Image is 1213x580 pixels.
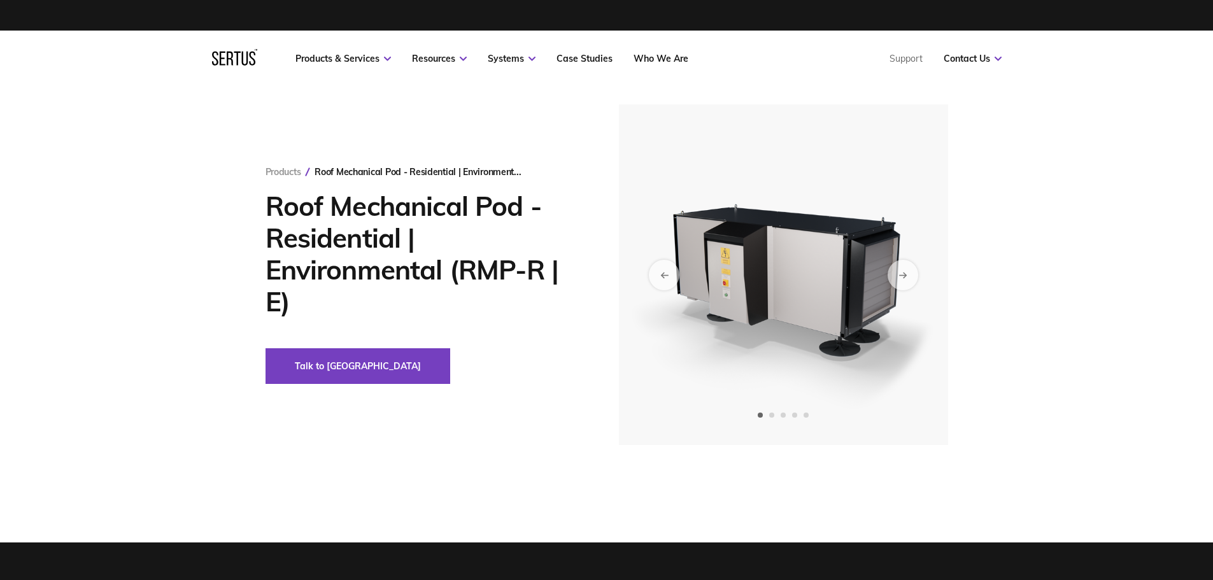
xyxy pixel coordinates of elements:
a: Products & Services [295,53,391,64]
h1: Roof Mechanical Pod - Residential | Environmental (RMP-R | E) [266,190,581,318]
a: Who We Are [634,53,688,64]
a: Contact Us [944,53,1002,64]
div: Previous slide [649,260,679,290]
span: Go to slide 4 [792,413,797,418]
a: Systems [488,53,536,64]
button: Talk to [GEOGRAPHIC_DATA] [266,348,450,384]
span: Go to slide 2 [769,413,774,418]
a: Resources [412,53,467,64]
a: Case Studies [557,53,613,64]
div: Next slide [888,260,918,290]
span: Go to slide 5 [804,413,809,418]
a: Products [266,166,301,178]
a: Support [890,53,923,64]
span: Go to slide 3 [781,413,786,418]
